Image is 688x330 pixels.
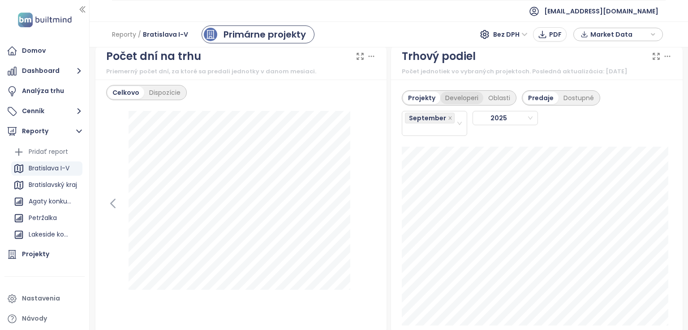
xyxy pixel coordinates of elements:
[4,82,85,100] a: Analýza trhu
[476,111,529,125] span: 2025
[144,86,185,99] div: Dispozície
[4,42,85,60] a: Domov
[22,249,49,260] div: Projekty
[22,85,64,97] div: Analýza trhu
[11,195,82,209] div: Agaty konkurencia
[493,28,528,41] span: Bez DPH
[483,92,515,104] div: Oblasti
[11,178,82,192] div: Bratislavský kraj
[22,45,46,56] div: Domov
[106,48,201,65] div: Počet dní na trhu
[11,211,82,225] div: Petržalka
[549,30,562,39] span: PDF
[29,179,77,190] div: Bratislavský kraj
[138,26,141,42] span: /
[403,92,440,104] div: Projekty
[29,229,71,240] div: Lakeside konkurencia
[29,146,68,157] div: Pridať report
[29,196,71,207] div: Agaty konkurencia
[4,102,85,120] button: Cenník
[559,92,599,104] div: Dostupné
[11,145,82,159] div: Pridať report
[202,25,314,43] a: primary
[440,92,483,104] div: Developeri
[590,28,648,41] span: Market Data
[224,28,306,41] div: Primárne projekty
[4,310,85,328] a: Návody
[29,212,57,224] div: Petržalka
[11,228,82,242] div: Lakeside konkurencia
[409,113,446,123] span: September
[4,290,85,308] a: Nastavenia
[578,28,658,41] div: button
[4,245,85,263] a: Projekty
[22,313,47,324] div: Návody
[523,92,559,104] div: Predaje
[402,67,672,76] div: Počet jednotiek vo vybraných projektoch. Posledná aktualizácia: [DATE]
[112,26,136,42] span: Reporty
[402,48,476,65] div: Trhový podiel
[22,293,60,304] div: Nastavenia
[29,163,69,174] div: Bratislava I-V
[143,26,188,42] span: Bratislava I-V
[448,116,452,120] span: close
[405,113,455,123] span: September
[4,62,85,80] button: Dashboard
[107,86,144,99] div: Celkovo
[15,11,74,29] img: logo
[533,27,567,42] button: PDF
[544,0,658,22] span: [EMAIL_ADDRESS][DOMAIN_NAME]
[11,161,82,176] div: Bratislava I-V
[106,67,376,76] div: Priemerný počet dní, za ktoré sa predali jednotky v danom mesiaci.
[4,123,85,140] button: Reporty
